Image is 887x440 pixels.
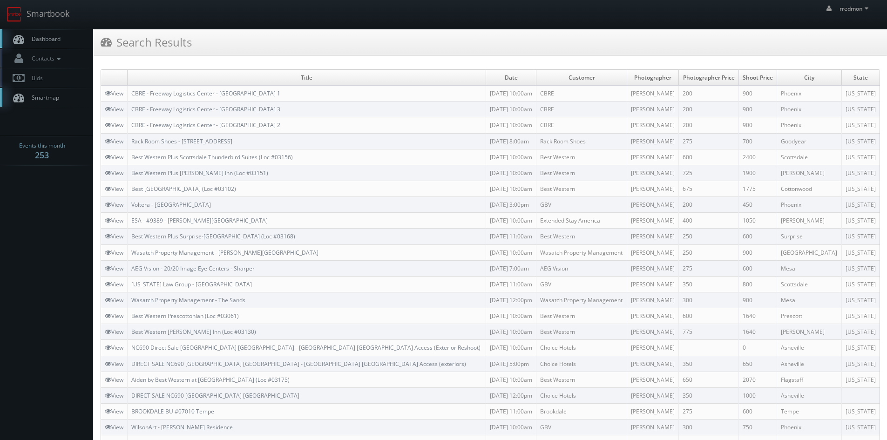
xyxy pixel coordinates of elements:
a: View [105,137,123,145]
td: [PERSON_NAME] [777,165,842,181]
td: 275 [679,133,738,149]
td: [DATE] 3:00pm [486,197,536,213]
td: 750 [738,420,777,435]
td: [US_STATE] [841,308,880,324]
td: Flagstaff [777,372,842,387]
td: 675 [679,181,738,196]
td: [PERSON_NAME] [627,387,678,403]
td: Customer [536,70,627,86]
td: [PERSON_NAME] [627,149,678,165]
td: 775 [679,324,738,340]
td: 300 [679,420,738,435]
a: AEG Vision - 20/20 Image Eye Centers - Sharper [131,264,255,272]
td: [DATE] 10:00am [486,372,536,387]
td: [US_STATE] [841,420,880,435]
td: [US_STATE] [841,133,880,149]
td: [US_STATE] [841,403,880,419]
td: 1900 [738,165,777,181]
a: NC690 Direct Sale [GEOGRAPHIC_DATA] [GEOGRAPHIC_DATA] - [GEOGRAPHIC_DATA] [GEOGRAPHIC_DATA] Acces... [131,344,481,352]
td: Mesa [777,292,842,308]
td: [PERSON_NAME] [627,117,678,133]
td: [DATE] 11:00am [486,403,536,419]
td: [US_STATE] [841,117,880,133]
a: ESA - #9389 - [PERSON_NAME][GEOGRAPHIC_DATA] [131,217,268,224]
td: [US_STATE] [841,292,880,308]
td: Asheville [777,356,842,372]
td: 725 [679,165,738,181]
td: 400 [679,213,738,229]
td: Goodyear [777,133,842,149]
td: 200 [679,197,738,213]
td: Cottonwood [777,181,842,196]
td: Best Western [536,149,627,165]
a: View [105,328,123,336]
td: [US_STATE] [841,260,880,276]
td: 2070 [738,372,777,387]
td: [PERSON_NAME] [777,213,842,229]
a: View [105,201,123,209]
td: Tempe [777,403,842,419]
td: [US_STATE] [841,244,880,260]
td: CBRE [536,86,627,102]
td: 600 [679,149,738,165]
td: Phoenix [777,420,842,435]
td: Mesa [777,260,842,276]
a: BROOKDALE BU #07010 Tempe [131,407,214,415]
td: 450 [738,197,777,213]
td: [PERSON_NAME] [627,102,678,117]
td: [US_STATE] [841,181,880,196]
td: Choice Hotels [536,387,627,403]
td: Phoenix [777,86,842,102]
td: 1775 [738,181,777,196]
td: [PERSON_NAME] [627,276,678,292]
a: View [105,360,123,368]
h3: Search Results [101,34,192,50]
td: 800 [738,276,777,292]
td: [PERSON_NAME] [627,133,678,149]
td: [PERSON_NAME] [627,372,678,387]
td: [PERSON_NAME] [627,403,678,419]
td: [PERSON_NAME] [627,324,678,340]
a: View [105,89,123,97]
a: CBRE - Freeway Logistics Center - [GEOGRAPHIC_DATA] 1 [131,89,280,97]
td: 250 [679,229,738,244]
td: [PERSON_NAME] [627,229,678,244]
td: Best Western [536,165,627,181]
a: View [105,392,123,399]
span: Smartmap [27,94,59,102]
a: Wasatch Property Management - [PERSON_NAME][GEOGRAPHIC_DATA] [131,249,318,257]
td: [PERSON_NAME] [627,86,678,102]
td: Scottsdale [777,149,842,165]
td: [PERSON_NAME] [627,308,678,324]
a: Voltera - [GEOGRAPHIC_DATA] [131,201,211,209]
td: [PERSON_NAME] [627,213,678,229]
td: [PERSON_NAME] [627,181,678,196]
td: 200 [679,117,738,133]
a: WilsonArt - [PERSON_NAME] Residence [131,423,233,431]
a: View [105,264,123,272]
a: Rack Room Shoes - [STREET_ADDRESS] [131,137,232,145]
td: Shoot Price [738,70,777,86]
td: 700 [738,133,777,149]
td: [US_STATE] [841,229,880,244]
td: Photographer Price [679,70,738,86]
img: smartbook-logo.png [7,7,22,22]
span: Contacts [27,54,63,62]
a: View [105,153,123,161]
td: Asheville [777,387,842,403]
td: Prescott [777,308,842,324]
td: GBV [536,276,627,292]
td: [PERSON_NAME] [627,244,678,260]
td: Wasatch Property Management [536,292,627,308]
td: 275 [679,403,738,419]
td: [US_STATE] [841,372,880,387]
td: Choice Hotels [536,356,627,372]
a: DIRECT SALE NC690 [GEOGRAPHIC_DATA] [GEOGRAPHIC_DATA] [131,392,299,399]
td: Best Western [536,324,627,340]
td: [DATE] 7:00am [486,260,536,276]
a: Best Western Plus Surprise-[GEOGRAPHIC_DATA] (Loc #03168) [131,232,295,240]
td: [DATE] 10:00am [486,149,536,165]
td: City [777,70,842,86]
td: 300 [679,292,738,308]
td: 600 [738,260,777,276]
